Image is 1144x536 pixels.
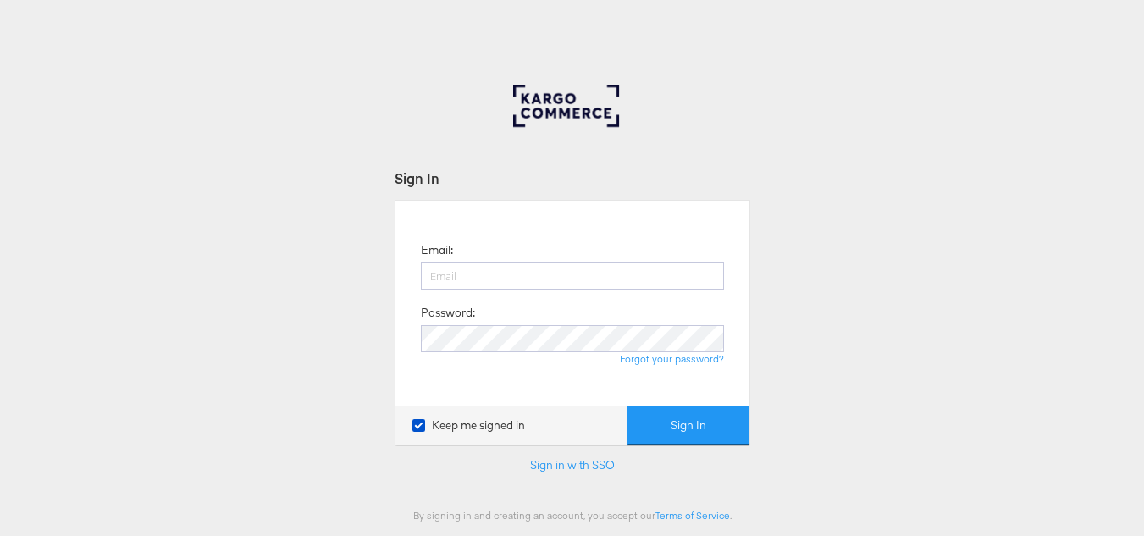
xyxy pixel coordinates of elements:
input: Email [421,262,724,290]
button: Sign In [627,406,749,445]
a: Terms of Service [655,509,730,522]
label: Email: [421,242,453,258]
div: By signing in and creating an account, you accept our . [395,509,750,522]
a: Forgot your password? [620,352,724,365]
label: Keep me signed in [412,417,525,434]
a: Sign in with SSO [530,457,615,472]
div: Sign In [395,169,750,188]
label: Password: [421,305,475,321]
